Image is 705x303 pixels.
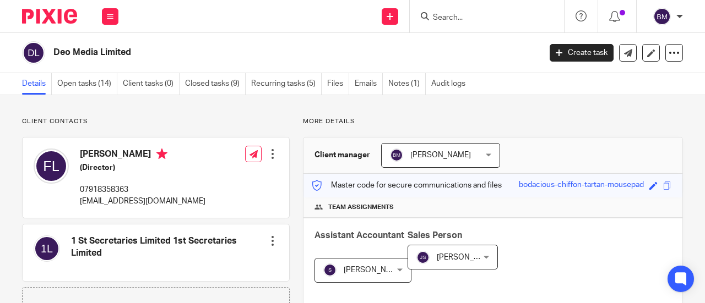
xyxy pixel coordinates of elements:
div: bodacious-chiffon-tartan-mousepad [519,179,644,192]
img: svg%3E [22,41,45,64]
a: Emails [355,73,383,95]
p: Client contacts [22,117,290,126]
h4: 1 St Secretaries Limited 1st Secretaries Limited [71,235,267,259]
a: Closed tasks (9) [185,73,246,95]
span: Assistant Accountant [314,231,404,240]
p: 07918358363 [80,184,205,195]
span: Team assignments [328,203,394,212]
a: Details [22,73,52,95]
a: Files [327,73,349,95]
img: Pixie [22,9,77,24]
a: Notes (1) [388,73,426,95]
a: Client tasks (0) [123,73,180,95]
p: Master code for secure communications and files [312,180,502,191]
p: [EMAIL_ADDRESS][DOMAIN_NAME] [80,196,205,207]
i: Primary [156,148,167,159]
span: [PERSON_NAME] B [344,266,411,274]
a: Create task [550,44,614,62]
h5: (Director) [80,162,205,173]
img: svg%3E [653,8,671,25]
input: Search [432,13,531,23]
img: svg%3E [34,235,60,262]
img: svg%3E [390,148,403,162]
a: Open tasks (14) [57,73,117,95]
p: More details [303,117,683,126]
img: svg%3E [34,148,69,184]
a: Audit logs [431,73,471,95]
span: [PERSON_NAME] [437,254,497,261]
img: svg%3E [416,251,430,264]
h4: [PERSON_NAME] [80,148,205,162]
h3: Client manager [314,150,370,161]
a: Recurring tasks (5) [251,73,322,95]
img: svg%3E [323,263,337,277]
span: Sales Person [408,231,462,240]
h2: Deo Media Limited [53,47,437,58]
span: [PERSON_NAME] [410,151,471,159]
